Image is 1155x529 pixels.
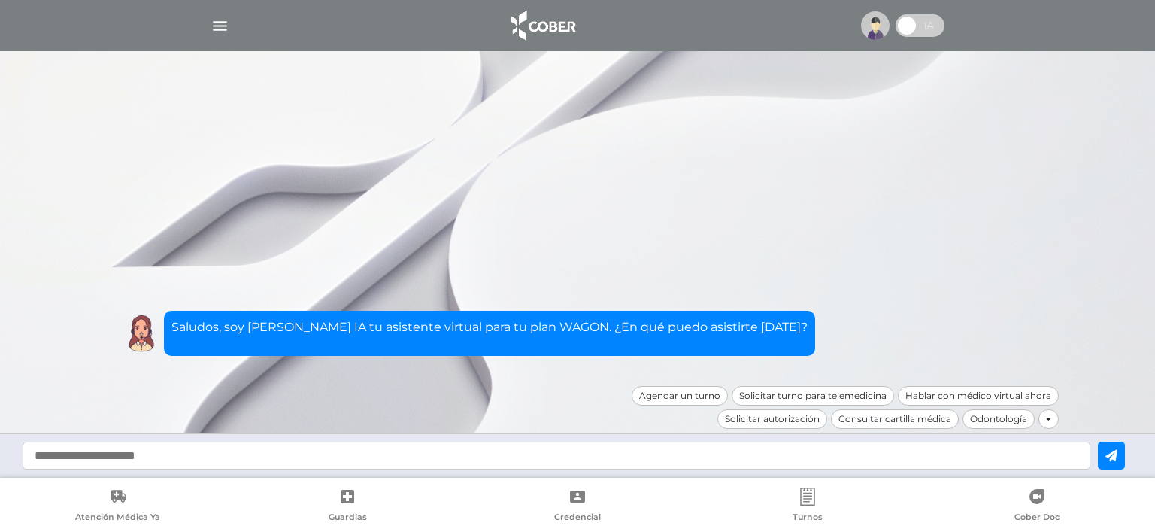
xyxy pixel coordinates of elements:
a: Credencial [462,488,693,526]
div: Solicitar turno para telemedicina [732,386,894,406]
a: Turnos [693,488,923,526]
a: Guardias [233,488,463,526]
span: Atención Médica Ya [75,512,160,525]
div: Consultar cartilla médica [831,409,959,429]
div: Solicitar autorización [717,409,827,429]
a: Atención Médica Ya [3,488,233,526]
img: profile-placeholder.svg [861,11,890,40]
span: Credencial [554,512,601,525]
p: Saludos, soy [PERSON_NAME] IA tu asistente virtual para tu plan WAGON. ¿En qué puedo asistirte [D... [171,318,808,336]
img: Cober IA [123,315,160,352]
div: Hablar con médico virtual ahora [898,386,1059,406]
div: Odontología [962,409,1035,429]
div: Agendar un turno [632,386,728,406]
span: Cober Doc [1014,512,1060,525]
a: Cober Doc [922,488,1152,526]
img: logo_cober_home-white.png [503,8,582,44]
span: Guardias [329,512,367,525]
span: Turnos [793,512,823,525]
img: Cober_menu-lines-white.svg [211,17,229,35]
